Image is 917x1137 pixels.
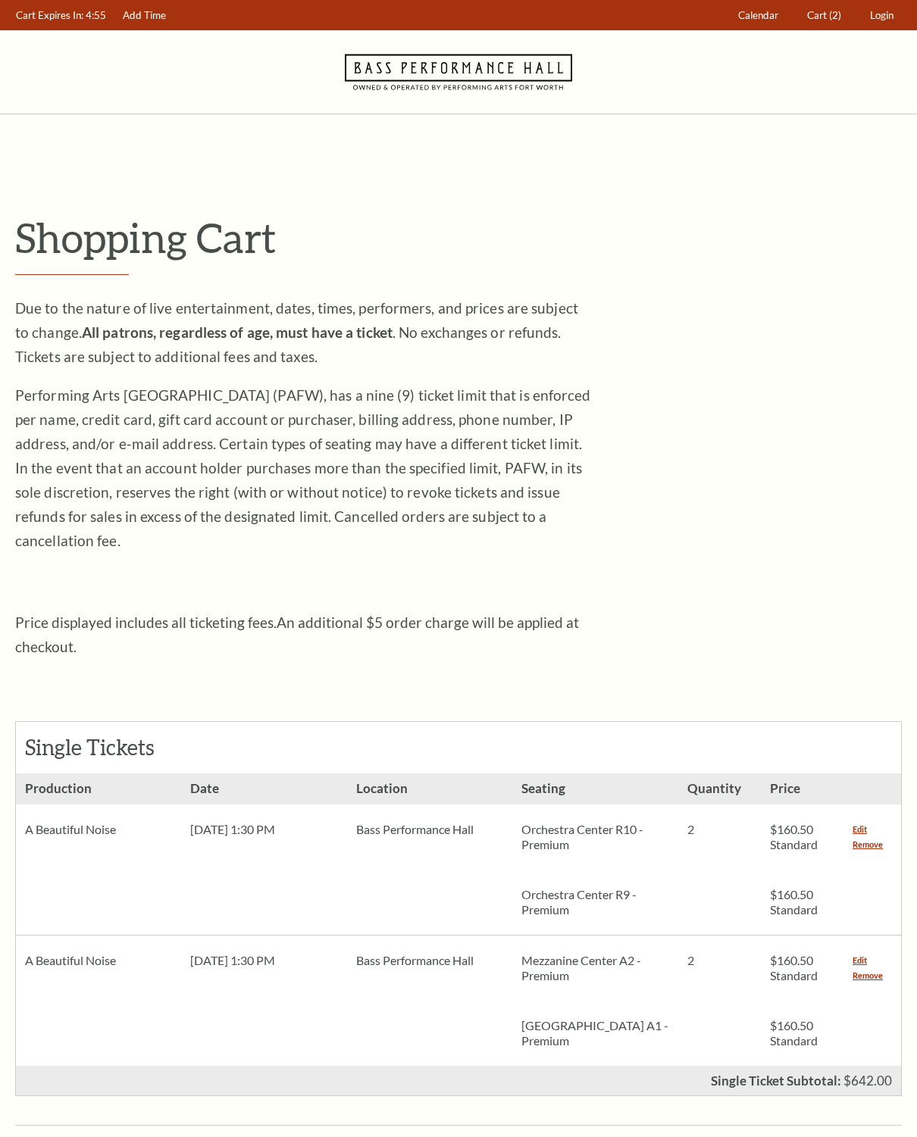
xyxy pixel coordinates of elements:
h3: Quantity [678,773,761,804]
a: Remove [853,837,883,852]
span: Cart [807,9,827,21]
span: (2) [829,9,841,21]
div: [DATE] 1:30 PM [181,936,346,986]
span: $160.50 Standard [770,822,818,851]
h3: Seating [512,773,678,804]
p: Mezzanine Center A2 - Premium [521,953,668,983]
div: A Beautiful Noise [16,804,181,854]
p: Orchestra Center R10 - Premium [521,822,668,852]
span: Cart Expires In: [16,9,83,21]
h3: Location [347,773,512,804]
p: 2 [687,822,752,837]
span: Due to the nature of live entertainment, dates, times, performers, and prices are subject to chan... [15,299,578,365]
span: 4:55 [86,9,106,21]
span: $160.50 Standard [770,953,818,982]
div: [DATE] 1:30 PM [181,804,346,854]
span: Calendar [738,9,778,21]
span: $160.50 Standard [770,887,818,917]
a: Edit [853,953,867,968]
span: An additional $5 order charge will be applied at checkout. [15,614,579,655]
p: [GEOGRAPHIC_DATA] A1 - Premium [521,1018,668,1048]
span: Bass Performance Hall [356,822,474,836]
p: Orchestra Center R9 - Premium [521,887,668,917]
span: $642.00 [843,1073,892,1089]
div: A Beautiful Noise [16,936,181,986]
h3: Date [181,773,346,804]
h3: Production [16,773,181,804]
h3: Price [761,773,843,804]
h2: Single Tickets [25,735,199,761]
p: Single Ticket Subtotal: [711,1074,841,1087]
a: Cart (2) [800,1,849,30]
a: Edit [853,822,867,837]
span: Login [870,9,894,21]
p: 2 [687,953,752,968]
a: Login [863,1,901,30]
p: Performing Arts [GEOGRAPHIC_DATA] (PAFW), has a nine (9) ticket limit that is enforced per name, ... [15,383,591,553]
p: Price displayed includes all ticketing fees. [15,611,591,659]
strong: All patrons, regardless of age, must have a ticket [82,323,393,341]
span: Bass Performance Hall [356,953,474,967]
a: Add Time [116,1,174,30]
a: Calendar [731,1,786,30]
a: Remove [853,968,883,983]
span: $160.50 Standard [770,1018,818,1048]
p: Shopping Cart [15,213,902,262]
